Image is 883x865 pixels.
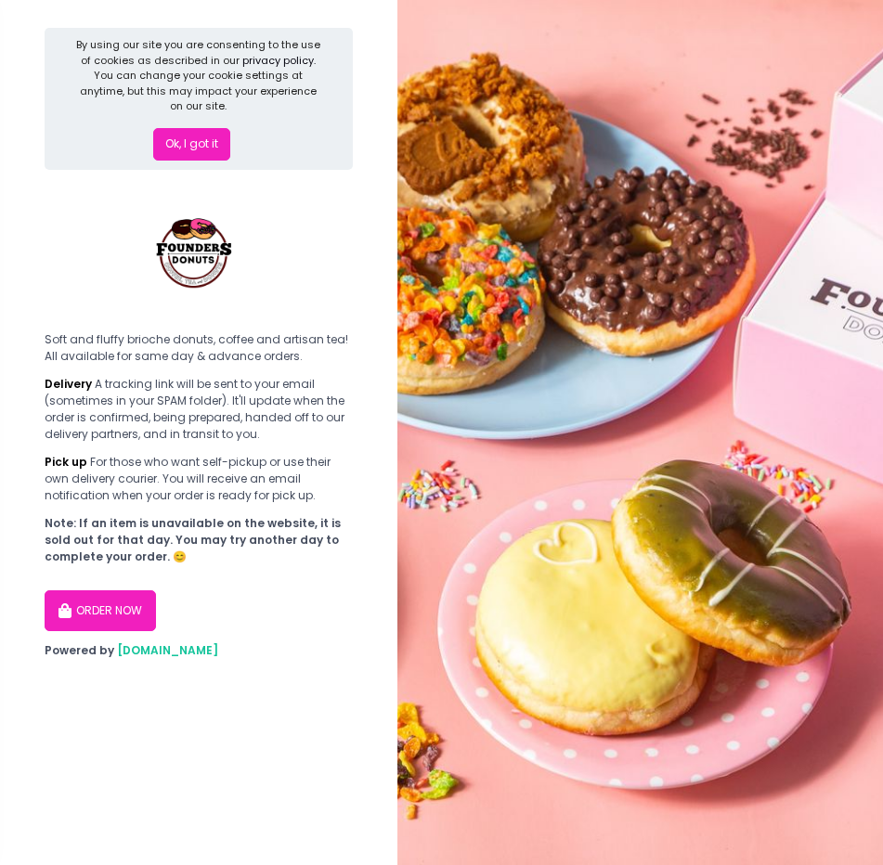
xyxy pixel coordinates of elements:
[45,454,87,470] b: Pick up
[45,590,156,631] button: ORDER NOW
[73,37,324,114] div: By using our site you are consenting to the use of cookies as described in our You can change you...
[117,642,218,658] a: [DOMAIN_NAME]
[45,331,353,365] div: Soft and fluffy brioche donuts, coffee and artisan tea! All available for same day & advance orders.
[45,515,353,565] div: Note: If an item is unavailable on the website, it is sold out for that day. You may try another ...
[45,642,353,659] div: Powered by
[45,454,353,504] div: For those who want self-pickup or use their own delivery courier. You will receive an email notif...
[242,53,316,68] a: privacy policy.
[126,181,266,320] img: Founders Donuts
[45,376,353,443] div: A tracking link will be sent to your email (sometimes in your SPAM folder). It'll update when the...
[153,128,230,161] button: Ok, I got it
[45,376,92,392] b: Delivery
